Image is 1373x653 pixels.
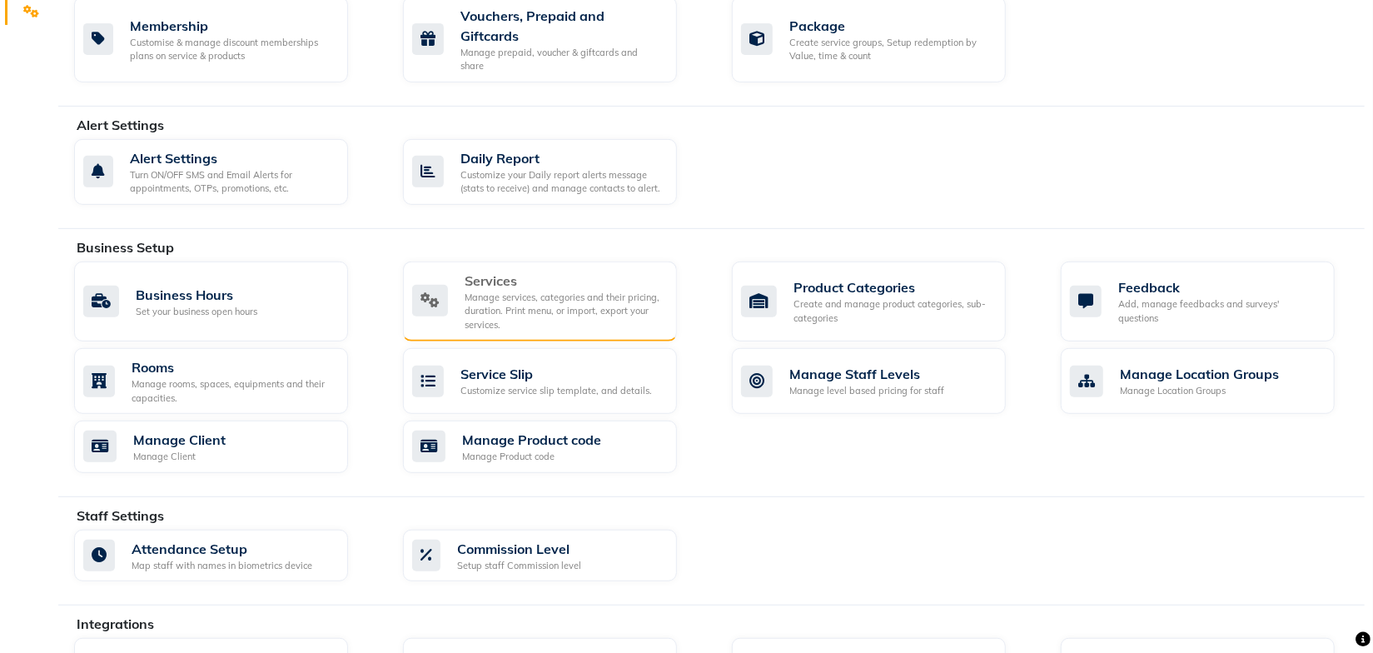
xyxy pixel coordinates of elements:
div: Daily Report [460,148,664,168]
div: Manage level based pricing for staff [789,384,944,398]
div: Manage Product code [462,450,601,464]
div: Feedback [1118,277,1321,297]
div: Product Categories [793,277,992,297]
a: Business HoursSet your business open hours [74,262,378,342]
div: Manage Product code [462,430,601,450]
div: Vouchers, Prepaid and Giftcards [460,6,664,46]
div: Service Slip [460,364,652,384]
a: Service SlipCustomize service slip template, and details. [403,348,707,414]
div: Add, manage feedbacks and surveys' questions [1118,297,1321,325]
a: RoomsManage rooms, spaces, equipments and their capacities. [74,348,378,414]
div: Manage Location Groups [1120,384,1279,398]
div: Commission Level [457,539,581,559]
a: Product CategoriesCreate and manage product categories, sub-categories [732,262,1036,342]
a: Daily ReportCustomize your Daily report alerts message (stats to receive) and manage contacts to ... [403,139,707,205]
div: Membership [130,16,335,36]
a: Manage ClientManage Client [74,421,378,473]
div: Create and manage product categories, sub-categories [793,297,992,325]
div: Services [465,271,664,291]
div: Customize service slip template, and details. [460,384,652,398]
div: Manage Client [133,430,226,450]
div: Manage rooms, spaces, equipments and their capacities. [132,377,335,405]
div: Customize your Daily report alerts message (stats to receive) and manage contacts to alert. [460,168,664,196]
div: Manage Client [133,450,226,464]
div: Turn ON/OFF SMS and Email Alerts for appointments, OTPs, promotions, etc. [130,168,335,196]
a: FeedbackAdd, manage feedbacks and surveys' questions [1061,262,1365,342]
div: Rooms [132,357,335,377]
div: Manage Location Groups [1120,364,1279,384]
div: Create service groups, Setup redemption by Value, time & count [789,36,992,63]
div: Manage prepaid, voucher & giftcards and share [460,46,664,73]
div: Setup staff Commission level [457,559,581,573]
div: Set your business open hours [136,305,257,319]
a: ServicesManage services, categories and their pricing, duration. Print menu, or import, export yo... [403,262,707,342]
a: Commission LevelSetup staff Commission level [403,530,707,582]
div: Business Hours [136,285,257,305]
a: Attendance SetupMap staff with names in biometrics device [74,530,378,582]
div: Customise & manage discount memberships plans on service & products [130,36,335,63]
a: Manage Staff LevelsManage level based pricing for staff [732,348,1036,414]
div: Attendance Setup [132,539,312,559]
div: Package [789,16,992,36]
div: Manage Staff Levels [789,364,944,384]
a: Manage Product codeManage Product code [403,421,707,473]
a: Manage Location GroupsManage Location Groups [1061,348,1365,414]
div: Alert Settings [130,148,335,168]
a: Alert SettingsTurn ON/OFF SMS and Email Alerts for appointments, OTPs, promotions, etc. [74,139,378,205]
div: Map staff with names in biometrics device [132,559,312,573]
div: Manage services, categories and their pricing, duration. Print menu, or import, export your servi... [465,291,664,332]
